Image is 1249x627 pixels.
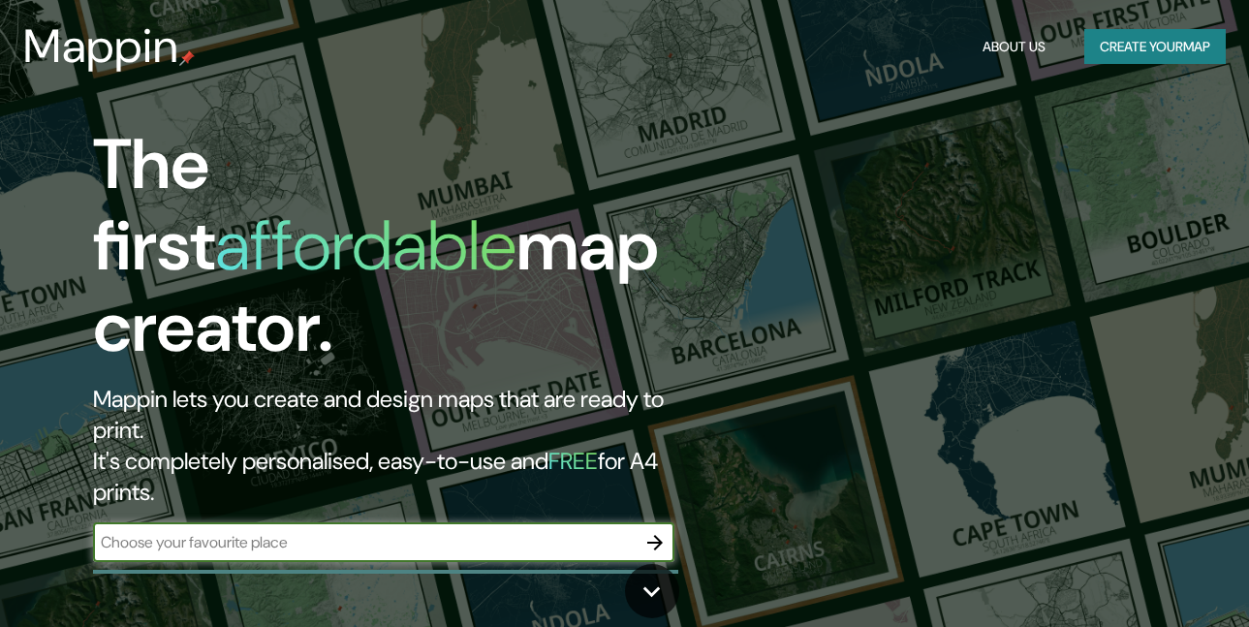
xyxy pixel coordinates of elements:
img: mappin-pin [179,50,195,66]
h1: The first map creator. [93,124,718,384]
button: Create yourmap [1084,29,1226,65]
h3: Mappin [23,19,179,74]
input: Choose your favourite place [93,531,636,553]
h5: FREE [548,446,598,476]
h1: affordable [215,201,516,291]
h2: Mappin lets you create and design maps that are ready to print. It's completely personalised, eas... [93,384,718,508]
button: About Us [975,29,1053,65]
